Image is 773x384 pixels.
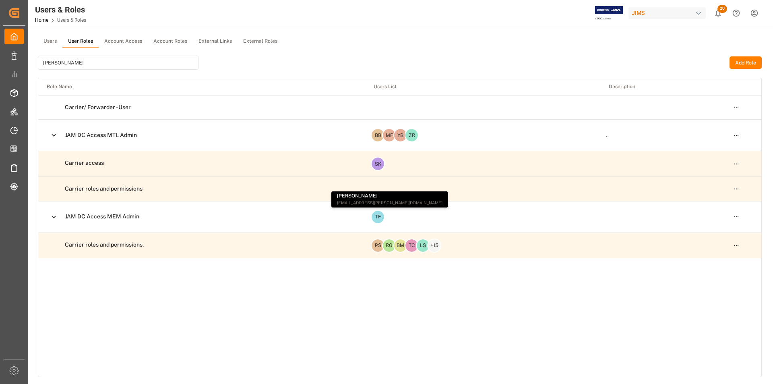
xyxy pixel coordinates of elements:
button: TC [405,239,419,253]
button: show 20 new notifications [709,4,727,22]
span: ZR [405,129,418,141]
th: Description [600,78,725,95]
span: 20 [717,5,727,13]
button: Account Access [99,35,148,48]
span: JAM DC Access MEM Admin [65,213,139,220]
span: RG [383,239,395,252]
span: BM [394,239,407,252]
button: PS [371,239,385,253]
button: RG [382,239,396,253]
button: Users [38,35,62,48]
th: Role Name [38,78,365,95]
td: .. [600,120,725,151]
span: JAM DC Access MTL Admin [65,132,137,139]
td: Carrier roles and permissions. [38,233,365,257]
a: Home [35,17,48,23]
p: [EMAIL_ADDRESS][PERSON_NAME][DOMAIN_NAME] [337,200,442,205]
div: Users & Roles [35,4,86,16]
button: YB [393,128,407,142]
input: Search for roles [38,56,199,70]
span: MF [383,129,395,141]
p: + 15 [430,243,438,248]
button: Help Center [727,4,745,22]
span: BB [372,129,384,141]
span: Carrier/ Forwarder - User [65,104,131,111]
button: SK [371,157,385,171]
img: Exertis%20JAM%20-%20Email%20Logo.jpg_1722504956.jpg [595,6,623,20]
button: LS [416,239,430,253]
span: YB [394,129,407,141]
th: Users List [365,78,600,95]
button: External Roles [238,35,283,48]
button: User Roles [62,35,99,48]
span: PS [372,239,384,252]
span: SK [372,158,384,170]
button: JIMS [628,5,709,21]
button: TF [371,210,385,224]
button: ZR [405,128,419,142]
button: BM [393,239,407,253]
td: Carrier roles and permissions [38,177,365,201]
button: MF [382,128,396,142]
button: External Links [193,35,238,48]
button: Account Roles [148,35,193,48]
span: TF [372,211,384,223]
td: Carrier access [38,151,365,175]
button: Add Role [730,56,762,69]
button: BB [371,128,385,142]
p: [PERSON_NAME] [337,193,442,198]
span: TC [405,239,418,252]
div: JIMS [628,7,706,19]
span: LS [417,239,429,252]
